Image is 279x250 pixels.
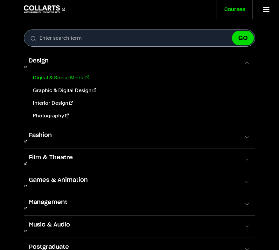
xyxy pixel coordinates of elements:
button: Design [24,52,255,74]
button: Management [24,193,255,215]
a: Management [24,198,73,210]
a: Interior Design [30,99,250,107]
input: Enter search term [24,30,255,47]
button: GO [232,31,254,45]
button: Music & Audio [24,216,255,238]
a: Design [24,57,54,69]
button: Fashion [24,126,255,148]
a: Graphic & Digital Design [30,87,250,94]
span: Fashion [24,131,57,140]
span: Music & Audio [24,221,75,229]
a: Fashion [24,131,57,143]
span: Film & Theatre [24,154,78,162]
span: Management [24,198,73,207]
a: Film & Theatre [24,154,78,166]
span: Games & Animation [24,176,93,184]
button: Film & Theatre [24,148,255,171]
a: Photography [30,112,250,120]
span: Design [24,57,54,65]
a: Games & Animation [24,176,93,188]
a: Digital & Social Media [30,74,250,82]
a: Music & Audio [24,221,75,233]
div: Go to homepage [24,5,65,13]
button: Games & Animation [24,171,255,193]
form: Search [24,30,255,47]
